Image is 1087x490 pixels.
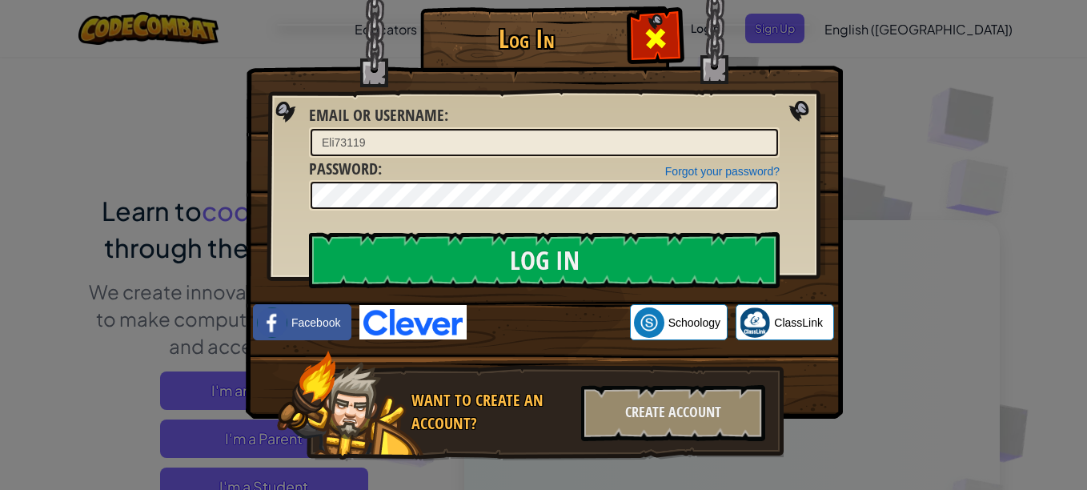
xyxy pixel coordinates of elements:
[411,389,572,435] div: Want to create an account?
[257,307,287,338] img: facebook_small.png
[740,307,770,338] img: classlink-logo-small.png
[668,315,720,331] span: Schoology
[467,305,630,340] iframe: Sign in with Google Button
[424,25,628,53] h1: Log In
[634,307,664,338] img: schoology.png
[291,315,340,331] span: Facebook
[359,305,467,339] img: clever-logo-blue.png
[309,104,444,126] span: Email or Username
[309,158,382,181] label: :
[309,158,378,179] span: Password
[581,385,765,441] div: Create Account
[774,315,823,331] span: ClassLink
[665,165,780,178] a: Forgot your password?
[309,104,448,127] label: :
[309,232,780,288] input: Log In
